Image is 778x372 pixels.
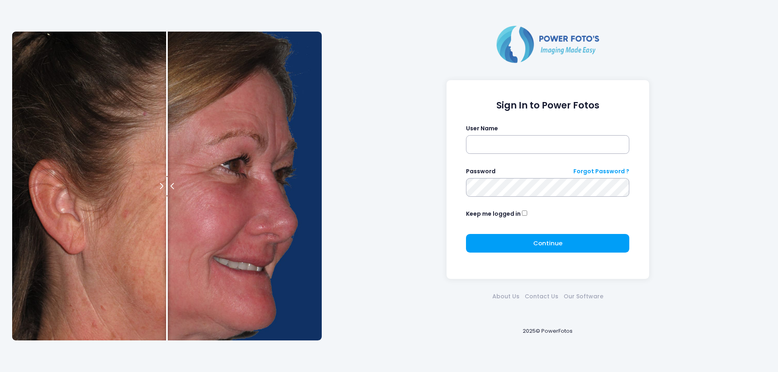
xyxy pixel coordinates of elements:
[489,292,522,301] a: About Us
[466,100,629,111] h1: Sign In to Power Fotos
[533,239,562,247] span: Continue
[466,124,498,133] label: User Name
[329,314,766,348] div: 2025© PowerFotos
[561,292,606,301] a: Our Software
[522,292,561,301] a: Contact Us
[466,167,496,176] label: Password
[466,210,521,218] label: Keep me logged in
[573,167,629,176] a: Forgot Password ?
[466,234,629,253] button: Continue
[493,24,603,64] img: Logo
